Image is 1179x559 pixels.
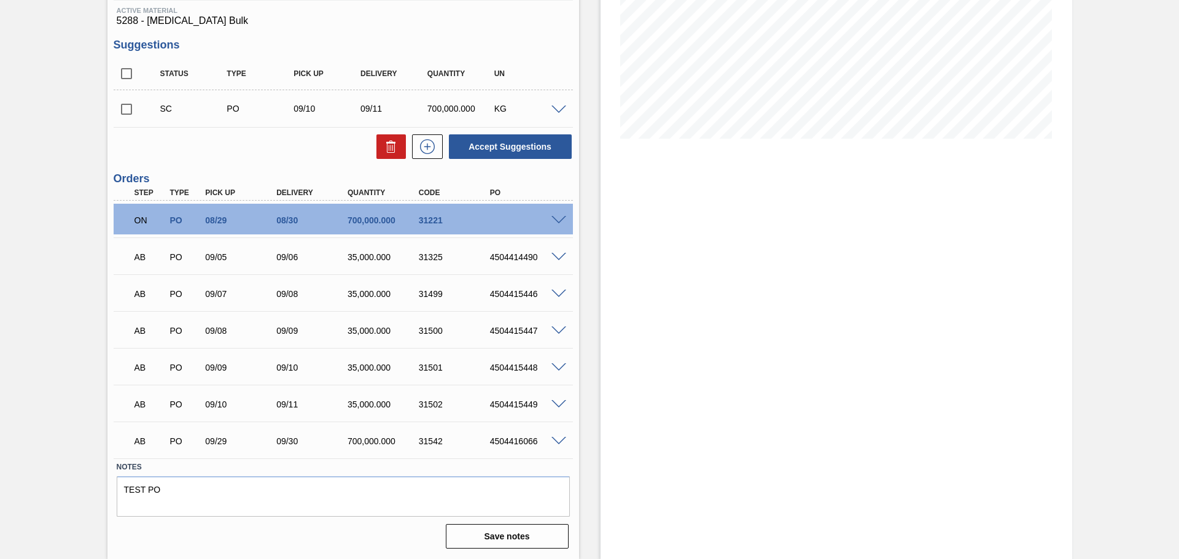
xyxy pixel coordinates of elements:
div: Pick up [290,69,365,78]
div: 09/08/2025 [273,289,353,299]
div: Delete Suggestions [370,134,406,159]
span: 5288 - [MEDICAL_DATA] Bulk [117,15,570,26]
div: 4504415448 [487,363,567,372]
div: 31500 [416,326,496,336]
div: Quantity [424,69,499,78]
div: Step [131,188,168,197]
div: 09/11/2025 [273,399,353,409]
div: New suggestion [406,134,443,159]
div: 700,000.000 [344,215,424,225]
div: 700,000.000 [344,436,424,446]
div: 09/06/2025 [273,252,353,262]
div: Purchase order [166,252,203,262]
div: 31221 [416,215,496,225]
div: UN [491,69,566,78]
div: 09/30/2025 [273,436,353,446]
div: Quantity [344,188,424,197]
div: 700,000.000 [424,104,499,114]
div: 4504415447 [487,326,567,336]
div: 4504416066 [487,436,567,446]
div: 31502 [416,399,496,409]
div: 31325 [416,252,496,262]
div: 35,000.000 [344,252,424,262]
div: Code [416,188,496,197]
button: Accept Suggestions [449,134,572,159]
div: 09/08/2025 [202,326,282,336]
div: 35,000.000 [344,363,424,372]
button: Save notes [446,524,569,549]
div: 09/05/2025 [202,252,282,262]
div: 09/09/2025 [273,326,353,336]
div: Status [157,69,232,78]
p: AB [134,326,165,336]
div: 09/10/2025 [290,104,365,114]
div: 4504414490 [487,252,567,262]
div: Awaiting Billing [131,280,168,307]
div: 09/29/2025 [202,436,282,446]
div: 08/30/2025 [273,215,353,225]
p: ON [134,215,165,225]
div: 31499 [416,289,496,299]
div: 31542 [416,436,496,446]
div: Purchase order [166,215,203,225]
div: 35,000.000 [344,326,424,336]
p: AB [134,436,165,446]
div: Purchase order [166,289,203,299]
div: 09/11/2025 [357,104,432,114]
div: Awaiting Billing [131,354,168,381]
div: Pick up [202,188,282,197]
p: AB [134,363,165,372]
div: 4504415449 [487,399,567,409]
div: Purchase order [166,436,203,446]
div: Delivery [273,188,353,197]
div: Type [224,69,298,78]
h3: Suggestions [114,39,573,52]
div: Type [166,188,203,197]
div: Purchase order [224,104,298,114]
textarea: TEST PO [117,476,570,517]
div: Purchase order [166,363,203,372]
div: Awaiting Billing [131,317,168,344]
div: 09/07/2025 [202,289,282,299]
div: KG [491,104,566,114]
label: Notes [117,458,570,476]
div: 35,000.000 [344,399,424,409]
p: AB [134,252,165,262]
div: Purchase order [166,326,203,336]
div: Purchase order [166,399,203,409]
div: 31501 [416,363,496,372]
div: Awaiting Billing [131,244,168,271]
div: 09/09/2025 [202,363,282,372]
div: 09/10/2025 [273,363,353,372]
div: 09/10/2025 [202,399,282,409]
div: Delivery [357,69,432,78]
h3: Orders [114,172,573,185]
span: Active Material [117,7,570,14]
div: Suggestion Created [157,104,232,114]
div: Accept Suggestions [443,133,573,160]
div: Awaiting Billing [131,391,168,418]
div: 35,000.000 [344,289,424,299]
p: AB [134,289,165,299]
div: Awaiting Billing [131,428,168,455]
p: AB [134,399,165,409]
div: PO [487,188,567,197]
div: 08/29/2025 [202,215,282,225]
div: 4504415446 [487,289,567,299]
div: Negotiating Order [131,207,168,234]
